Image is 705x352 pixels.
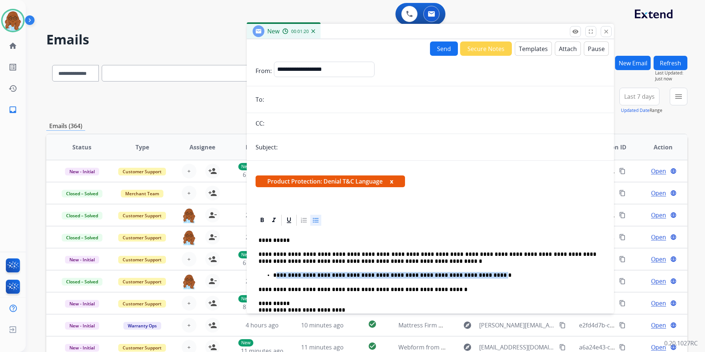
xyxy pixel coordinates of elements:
mat-icon: content_copy [619,278,626,284]
mat-icon: person_add [208,167,217,175]
span: Open [651,343,666,352]
span: Open [651,277,666,286]
p: From: [256,66,272,75]
p: New [238,251,253,258]
button: New Email [615,56,651,70]
mat-icon: remove_red_eye [572,28,579,35]
span: Customer Support [118,234,166,242]
button: + [182,164,196,178]
mat-icon: history [8,84,17,93]
h2: Emails [46,32,687,47]
mat-icon: check_circle [368,320,377,329]
button: Updated Date [621,108,650,113]
mat-icon: content_copy [619,190,626,196]
button: Send [430,41,458,56]
button: + [182,296,196,311]
span: a6a24e43-c70a-4753-b751-e46f3c834b6b [579,343,691,351]
span: 11 minutes ago [301,343,344,351]
div: Bold [257,215,268,226]
mat-icon: close [603,28,610,35]
button: Templates [515,41,552,56]
span: Open [651,255,666,264]
p: New [238,163,253,170]
span: Merchant Team [121,190,163,197]
span: + [187,343,191,352]
span: e2fd4d7b-cdfc-4d77-a18e-249f51985936 [579,321,689,329]
img: avatar [3,10,23,31]
mat-icon: person_remove [208,233,217,242]
img: agent-avatar [182,230,196,245]
p: To: [256,95,264,104]
mat-icon: list_alt [8,63,17,72]
span: [EMAIL_ADDRESS][DOMAIN_NAME] [479,343,555,352]
span: Closed – Solved [62,278,102,286]
span: New - Initial [65,300,99,308]
span: 10 minutes ago [301,321,344,329]
button: Attach [555,41,581,56]
span: [PERSON_NAME][EMAIL_ADDRESS][PERSON_NAME][DOMAIN_NAME] [479,321,555,330]
span: Open [651,189,666,197]
span: Open [651,299,666,308]
button: + [182,318,196,333]
span: Assignee [189,143,215,152]
span: New [267,27,279,35]
mat-icon: home [8,41,17,50]
button: x [390,177,393,186]
mat-icon: inbox [8,105,17,114]
button: Secure Notes [460,41,512,56]
mat-icon: language [670,300,677,306]
mat-icon: content_copy [619,168,626,174]
span: Product Protection: Denial T&C Language [256,175,405,187]
mat-icon: fullscreen [587,28,594,35]
span: Customer Support [118,168,166,175]
p: CC: [256,119,264,128]
span: Open [651,321,666,330]
span: Closed – Solved [62,234,102,242]
mat-icon: content_copy [619,300,626,306]
mat-icon: content_copy [559,344,566,351]
span: 4 hours ago [246,321,279,329]
span: Status [72,143,91,152]
span: Customer Support [118,278,166,286]
p: 0.20.1027RC [664,339,698,348]
span: New - Initial [65,168,99,175]
span: Closed – Solved [62,212,102,219]
mat-icon: content_copy [619,322,626,329]
span: + [187,189,191,197]
img: agent-avatar [182,208,196,223]
img: agent-avatar [182,274,196,289]
span: 00:01:20 [291,29,309,35]
mat-icon: person_add [208,321,217,330]
button: Last 7 days [619,88,659,105]
mat-icon: content_copy [619,256,626,262]
span: 8 minutes ago [243,303,282,311]
mat-icon: language [670,256,677,262]
span: New - Initial [65,256,99,264]
p: New [238,295,253,302]
span: Last 7 days [624,95,655,98]
button: + [182,186,196,200]
button: + [182,252,196,266]
span: Just now [655,76,687,82]
mat-icon: person_add [208,299,217,308]
span: Mattress Firm Receipt / warranty claim [398,321,505,329]
span: Last Updated: [655,70,687,76]
span: Customer Support [118,344,166,352]
span: 6 minutes ago [243,171,282,179]
mat-icon: explore [463,321,472,330]
span: Customer Support [118,256,166,264]
mat-icon: language [670,322,677,329]
p: Subject: [256,143,278,152]
p: New [238,339,253,346]
span: Type [135,143,149,152]
span: New - Initial [65,344,99,352]
span: + [187,299,191,308]
span: + [187,255,191,264]
p: Emails (364) [46,121,85,131]
mat-icon: language [670,212,677,218]
mat-icon: check_circle [368,342,377,351]
mat-icon: person_remove [208,277,217,286]
span: Customer Support [118,212,166,219]
mat-icon: language [670,190,677,196]
span: + [187,167,191,175]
